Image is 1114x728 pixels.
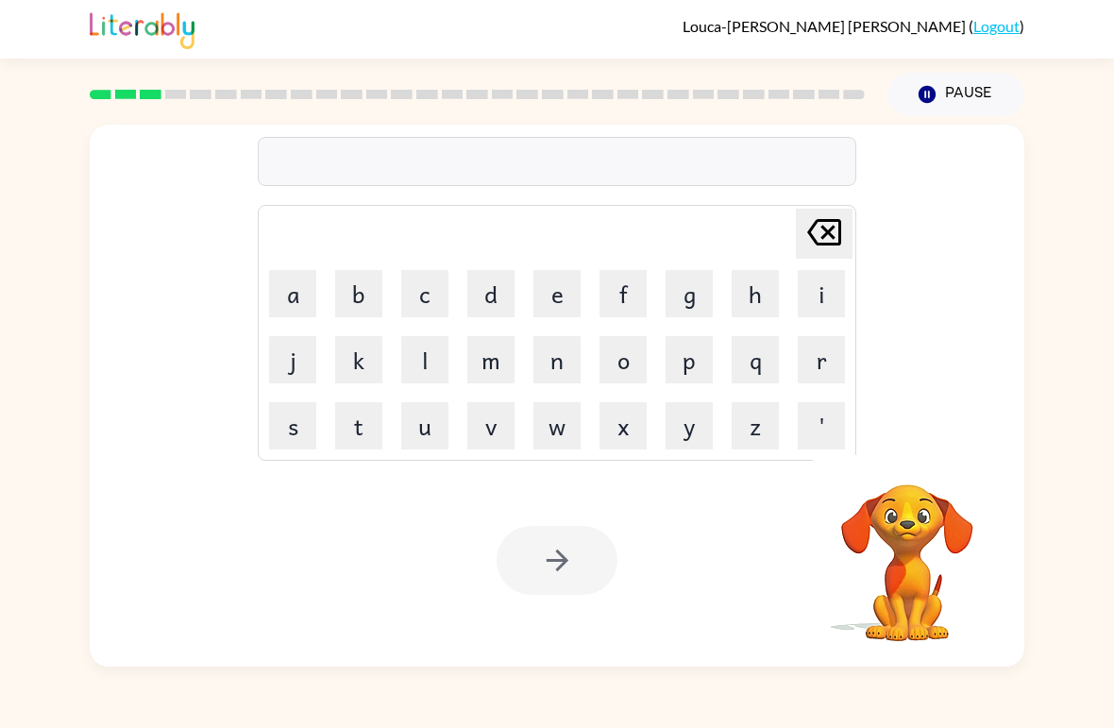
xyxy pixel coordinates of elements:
button: k [335,336,382,383]
button: p [666,336,713,383]
span: Louca-[PERSON_NAME] [PERSON_NAME] [683,17,969,35]
button: q [732,336,779,383]
button: y [666,402,713,449]
button: t [335,402,382,449]
button: s [269,402,316,449]
button: z [732,402,779,449]
button: r [798,336,845,383]
button: c [401,270,448,317]
button: o [599,336,647,383]
button: u [401,402,448,449]
button: m [467,336,515,383]
a: Logout [973,17,1020,35]
button: h [732,270,779,317]
button: n [533,336,581,383]
button: g [666,270,713,317]
button: f [599,270,647,317]
video: Your browser must support playing .mp4 files to use Literably. Please try using another browser. [813,455,1002,644]
button: a [269,270,316,317]
button: i [798,270,845,317]
button: Pause [887,73,1024,116]
button: b [335,270,382,317]
button: l [401,336,448,383]
img: Literably [90,8,194,49]
button: d [467,270,515,317]
button: ' [798,402,845,449]
button: e [533,270,581,317]
div: ( ) [683,17,1024,35]
button: v [467,402,515,449]
button: w [533,402,581,449]
button: j [269,336,316,383]
button: x [599,402,647,449]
